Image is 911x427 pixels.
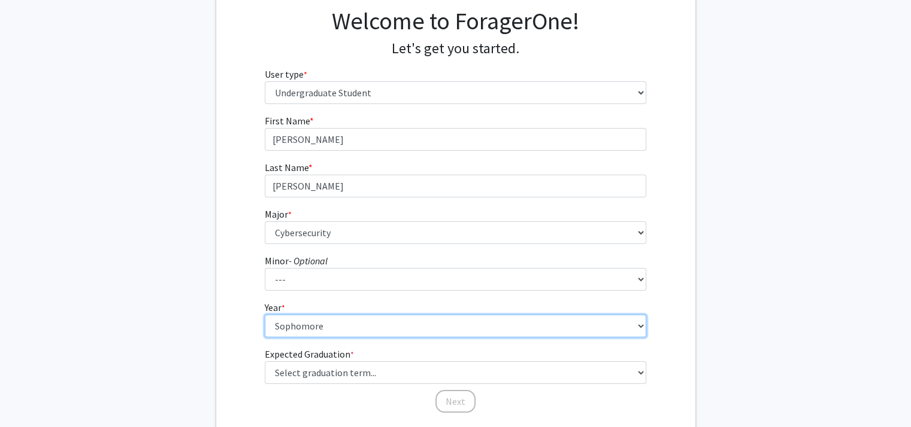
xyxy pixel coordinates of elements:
iframe: Chat [9,373,51,418]
label: Major [265,207,292,221]
span: Last Name [265,161,308,173]
span: First Name [265,115,310,127]
button: Next [435,390,476,413]
i: - Optional [289,255,328,267]
label: Expected Graduation [265,347,354,361]
h4: Let's get you started. [265,40,646,57]
label: Minor [265,254,328,268]
label: Year [265,300,285,315]
h1: Welcome to ForagerOne! [265,7,646,35]
label: User type [265,67,307,81]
